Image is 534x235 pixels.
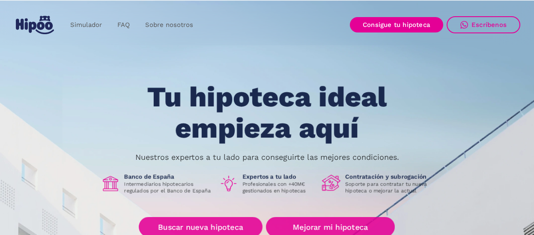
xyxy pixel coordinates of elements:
[242,181,315,194] p: Profesionales con +40M€ gestionados en hipotecas
[124,173,212,181] h1: Banco de España
[104,82,429,144] h1: Tu hipoteca ideal empieza aquí
[242,173,315,181] h1: Expertos a tu lado
[345,173,433,181] h1: Contratación y subrogación
[447,16,520,33] a: Escríbenos
[110,17,137,33] a: FAQ
[137,17,201,33] a: Sobre nosotros
[471,21,507,29] div: Escríbenos
[350,17,443,32] a: Consigue tu hipoteca
[135,154,399,161] p: Nuestros expertos a tu lado para conseguirte las mejores condiciones.
[63,17,110,33] a: Simulador
[14,12,56,38] a: home
[345,181,433,194] p: Soporte para contratar tu nueva hipoteca o mejorar la actual
[124,181,212,194] p: Intermediarios hipotecarios regulados por el Banco de España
